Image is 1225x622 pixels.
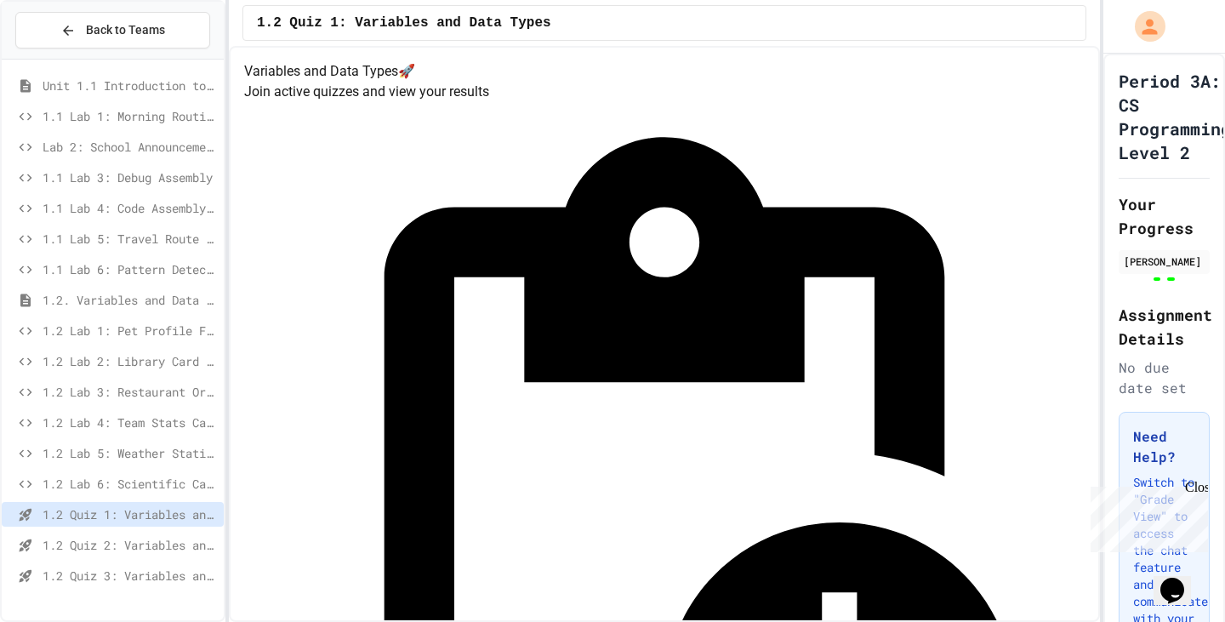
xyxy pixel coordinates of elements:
[43,414,217,431] span: 1.2 Lab 4: Team Stats Calculator
[43,107,217,125] span: 1.1 Lab 1: Morning Routine Fix
[86,21,165,39] span: Back to Teams
[43,291,217,309] span: 1.2. Variables and Data Types
[43,444,217,462] span: 1.2 Lab 5: Weather Station Debugger
[43,138,217,156] span: Lab 2: School Announcements
[43,536,217,554] span: 1.2 Quiz 2: Variables and Data Types
[43,199,217,217] span: 1.1 Lab 4: Code Assembly Challenge
[43,475,217,493] span: 1.2 Lab 6: Scientific Calculator
[43,230,217,248] span: 1.1 Lab 5: Travel Route Debugger
[1119,303,1210,351] h2: Assignment Details
[1124,254,1205,269] div: [PERSON_NAME]
[1133,426,1195,467] h3: Need Help?
[1119,192,1210,240] h2: Your Progress
[43,383,217,401] span: 1.2 Lab 3: Restaurant Order System
[1154,554,1208,605] iframe: chat widget
[43,77,217,94] span: Unit 1.1 Introduction to Algorithms, Programming and Compilers
[7,7,117,108] div: Chat with us now!Close
[43,505,217,523] span: 1.2 Quiz 1: Variables and Data Types
[43,322,217,340] span: 1.2 Lab 1: Pet Profile Fix
[43,567,217,585] span: 1.2 Quiz 3: Variables and Data Types
[1119,357,1210,398] div: No due date set
[43,260,217,278] span: 1.1 Lab 6: Pattern Detective
[244,82,1085,102] p: Join active quizzes and view your results
[1117,7,1170,46] div: My Account
[43,352,217,370] span: 1.2 Lab 2: Library Card Creator
[1084,480,1208,552] iframe: chat widget
[43,168,217,186] span: 1.1 Lab 3: Debug Assembly
[15,12,210,49] button: Back to Teams
[244,61,1085,82] h4: Variables and Data Types 🚀
[257,13,551,33] span: 1.2 Quiz 1: Variables and Data Types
